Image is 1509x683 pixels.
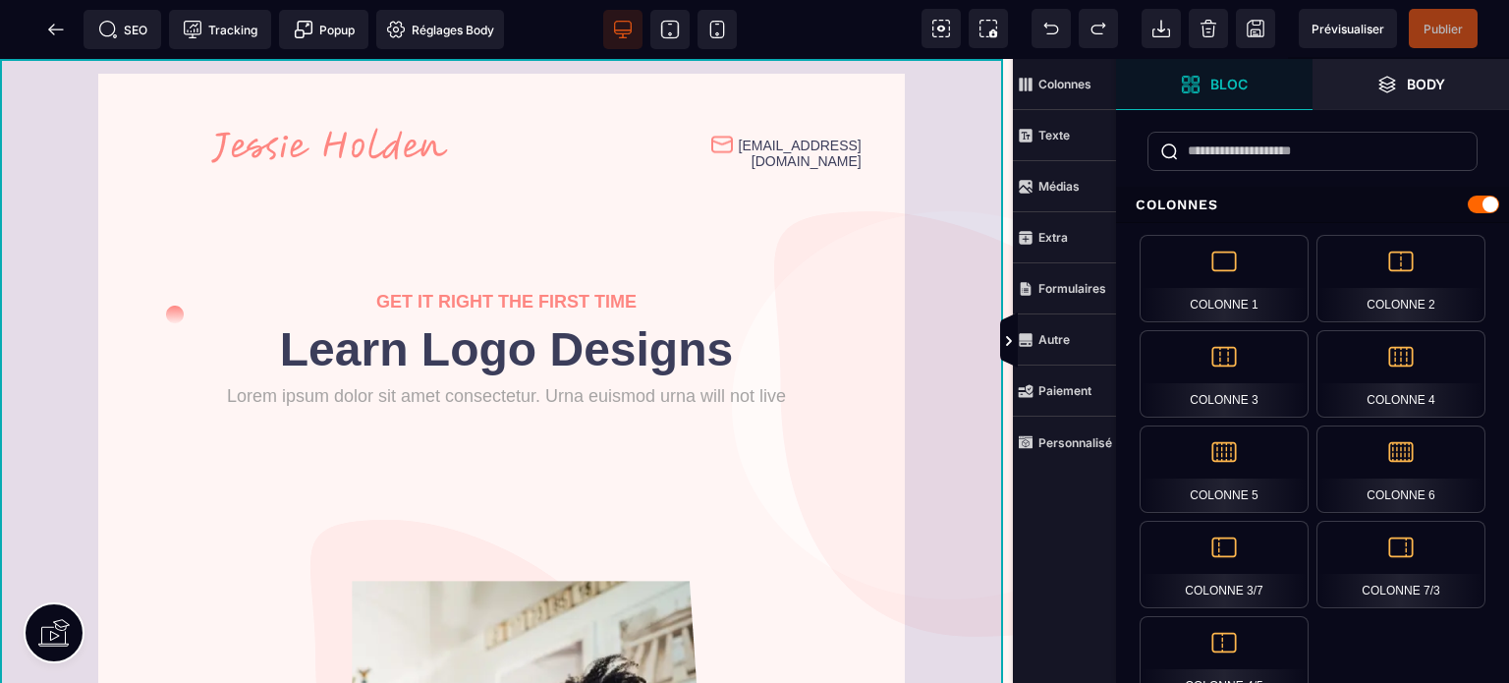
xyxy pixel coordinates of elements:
span: Ouvrir les calques [1313,59,1509,110]
img: cb6c4b3ee664f54de325ce04952e4a63_Group_11_(1).png [710,74,734,97]
span: Aperçu [1299,9,1397,48]
span: Retour [36,10,76,49]
span: Colonnes [1013,59,1116,110]
strong: Personnalisé [1038,435,1112,450]
span: Créer une alerte modale [279,10,368,49]
span: Importer [1142,9,1181,48]
strong: Texte [1038,128,1070,142]
span: Défaire [1032,9,1071,48]
span: Publier [1424,22,1463,36]
strong: Extra [1038,230,1068,245]
span: Formulaires [1013,263,1116,314]
div: Colonne 2 [1316,235,1485,322]
strong: Formulaires [1038,281,1106,296]
div: Colonne 3/7 [1140,521,1309,608]
span: Enregistrer [1236,9,1275,48]
div: Colonne 3 [1140,330,1309,418]
span: Voir mobile [698,10,737,49]
span: Personnalisé [1013,417,1116,468]
span: Favicon [376,10,504,49]
span: Paiement [1013,366,1116,417]
span: Autre [1013,314,1116,366]
img: 7846bf60b50d1368bc4f2c111ceec227_logo.png [211,69,448,104]
div: Colonne 4 [1316,330,1485,418]
strong: Bloc [1210,77,1248,91]
strong: Médias [1038,179,1080,194]
span: Enregistrer le contenu [1409,9,1478,48]
strong: Paiement [1038,383,1091,398]
span: Capture d'écran [969,9,1008,48]
div: Colonnes [1116,187,1509,223]
span: Voir tablette [650,10,690,49]
span: Code de suivi [169,10,271,49]
span: Médias [1013,161,1116,212]
span: Métadata SEO [84,10,161,49]
div: Colonne 7/3 [1316,521,1485,608]
span: Nettoyage [1189,9,1228,48]
strong: Colonnes [1038,77,1091,91]
div: Colonne 1 [1140,235,1309,322]
span: Voir bureau [603,10,643,49]
span: Texte [1013,110,1116,161]
span: Tracking [183,20,257,39]
div: Colonne 6 [1316,426,1485,513]
div: Colonne 5 [1140,426,1309,513]
span: Prévisualiser [1312,22,1384,36]
span: Extra [1013,212,1116,263]
strong: Autre [1038,332,1070,347]
span: Voir les composants [922,9,961,48]
span: Ouvrir les blocs [1116,59,1313,110]
span: Popup [294,20,355,39]
span: Afficher les vues [1116,313,1136,371]
span: Réglages Body [386,20,494,39]
strong: Body [1407,77,1445,91]
span: Rétablir [1079,9,1118,48]
text: [EMAIL_ADDRESS][DOMAIN_NAME] [734,74,803,115]
span: SEO [98,20,147,39]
